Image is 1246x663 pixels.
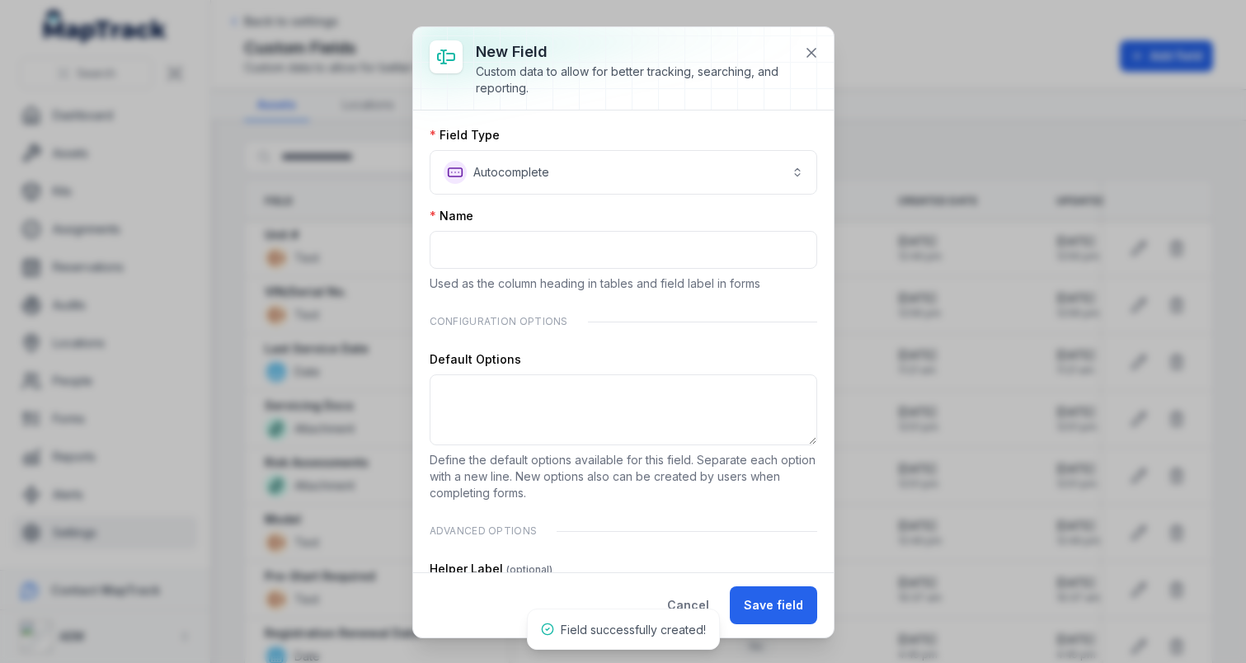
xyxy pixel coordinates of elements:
[430,515,817,548] div: Advanced Options
[730,586,817,624] button: Save field
[430,561,552,577] label: Helper Label
[430,374,817,445] textarea: :r4a:-form-item-label
[430,127,500,143] label: Field Type
[430,231,817,269] input: :r49:-form-item-label
[430,208,473,224] label: Name
[430,150,817,195] button: Autocomplete
[430,452,817,501] p: Define the default options available for this field. Separate each option with a new line. New op...
[430,351,521,368] label: Default Options
[561,623,706,637] span: Field successfully created!
[653,586,723,624] button: Cancel
[430,305,817,338] div: Configuration Options
[476,40,791,63] h3: New field
[430,275,817,292] p: Used as the column heading in tables and field label in forms
[476,63,791,96] div: Custom data to allow for better tracking, searching, and reporting.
